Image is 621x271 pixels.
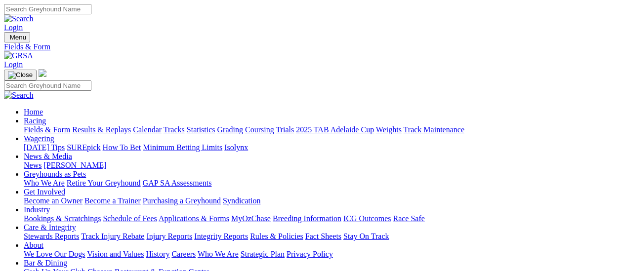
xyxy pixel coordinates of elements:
[159,214,229,223] a: Applications & Forms
[187,125,215,134] a: Statistics
[143,196,221,205] a: Purchasing a Greyhound
[24,134,54,143] a: Wagering
[143,143,222,152] a: Minimum Betting Limits
[24,116,46,125] a: Racing
[4,23,23,32] a: Login
[24,170,86,178] a: Greyhounds as Pets
[24,196,83,205] a: Become an Owner
[4,4,91,14] input: Search
[103,214,157,223] a: Schedule of Fees
[24,188,65,196] a: Get Involved
[24,223,76,232] a: Care & Integrity
[245,125,274,134] a: Coursing
[24,205,50,214] a: Industry
[305,232,341,240] a: Fact Sheets
[24,232,617,241] div: Care & Integrity
[296,125,374,134] a: 2025 TAB Adelaide Cup
[24,179,65,187] a: Who We Are
[39,69,46,77] img: logo-grsa-white.png
[4,42,617,51] a: Fields & Form
[241,250,285,258] a: Strategic Plan
[146,250,169,258] a: History
[287,250,333,258] a: Privacy Policy
[133,125,162,134] a: Calendar
[103,143,141,152] a: How To Bet
[24,232,79,240] a: Stewards Reports
[24,214,101,223] a: Bookings & Scratchings
[24,179,617,188] div: Greyhounds as Pets
[8,71,33,79] img: Close
[72,125,131,134] a: Results & Replays
[24,161,617,170] div: News & Media
[231,214,271,223] a: MyOzChase
[24,108,43,116] a: Home
[343,214,391,223] a: ICG Outcomes
[4,60,23,69] a: Login
[224,143,248,152] a: Isolynx
[171,250,196,258] a: Careers
[24,196,617,205] div: Get Involved
[81,232,144,240] a: Track Injury Rebate
[143,179,212,187] a: GAP SA Assessments
[376,125,402,134] a: Weights
[4,32,30,42] button: Toggle navigation
[24,161,41,169] a: News
[84,196,141,205] a: Become a Trainer
[24,152,72,160] a: News & Media
[146,232,192,240] a: Injury Reports
[67,179,141,187] a: Retire Your Greyhound
[276,125,294,134] a: Trials
[343,232,389,240] a: Stay On Track
[250,232,303,240] a: Rules & Policies
[404,125,464,134] a: Track Maintenance
[164,125,185,134] a: Tracks
[43,161,106,169] a: [PERSON_NAME]
[10,34,26,41] span: Menu
[217,125,243,134] a: Grading
[24,241,43,249] a: About
[393,214,424,223] a: Race Safe
[273,214,341,223] a: Breeding Information
[24,125,70,134] a: Fields & Form
[4,70,37,80] button: Toggle navigation
[194,232,248,240] a: Integrity Reports
[24,250,617,259] div: About
[24,143,65,152] a: [DATE] Tips
[198,250,239,258] a: Who We Are
[4,14,34,23] img: Search
[87,250,144,258] a: Vision and Values
[24,214,617,223] div: Industry
[4,80,91,91] input: Search
[223,196,260,205] a: Syndication
[4,91,34,100] img: Search
[24,250,85,258] a: We Love Our Dogs
[24,143,617,152] div: Wagering
[24,125,617,134] div: Racing
[24,259,67,267] a: Bar & Dining
[4,51,33,60] img: GRSA
[67,143,100,152] a: SUREpick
